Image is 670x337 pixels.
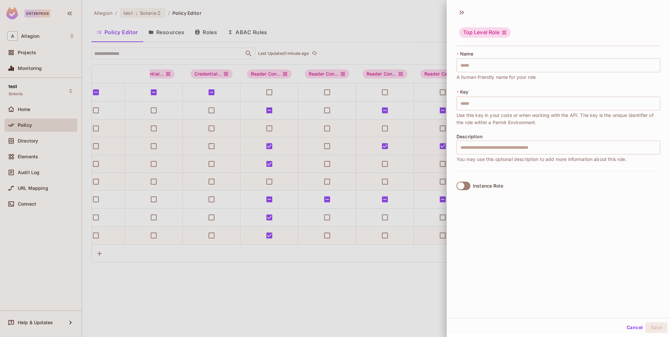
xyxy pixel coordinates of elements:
span: You may use this optional description to add more information about this role. [457,156,627,163]
button: Save [645,322,667,333]
span: Use this key in your code or when working with the API. The key is the unique identifier of the r... [457,112,660,126]
span: A human-friendly name for your role [457,74,536,81]
span: Name [460,51,473,56]
span: Key [460,89,468,95]
div: Instance Role [473,183,503,189]
button: Cancel [624,322,645,333]
span: Description [457,134,482,139]
div: Top Level Role [459,27,511,38]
